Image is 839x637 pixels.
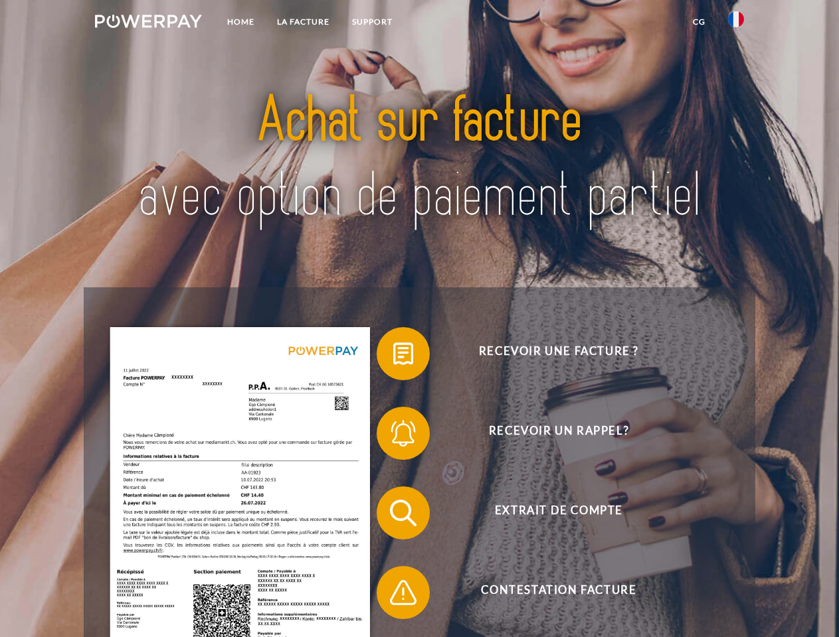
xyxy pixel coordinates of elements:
[95,15,202,28] img: logo-powerpay-white.svg
[387,417,420,450] img: qb_bell.svg
[396,486,721,539] span: Extrait de compte
[396,407,721,460] span: Recevoir un rappel?
[377,566,722,619] button: Contestation Facture
[387,496,420,530] img: qb_search.svg
[387,337,420,370] img: qb_bill.svg
[216,10,266,34] a: Home
[396,566,721,619] span: Contestation Facture
[127,64,712,254] img: title-powerpay_fr.svg
[728,11,744,27] img: fr
[387,576,420,609] img: qb_warning.svg
[266,10,341,34] a: LA FACTURE
[396,327,721,380] span: Recevoir une facture ?
[377,407,722,460] button: Recevoir un rappel?
[377,486,722,539] button: Extrait de compte
[341,10,404,34] a: Support
[377,327,722,380] button: Recevoir une facture ?
[682,10,717,34] a: CG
